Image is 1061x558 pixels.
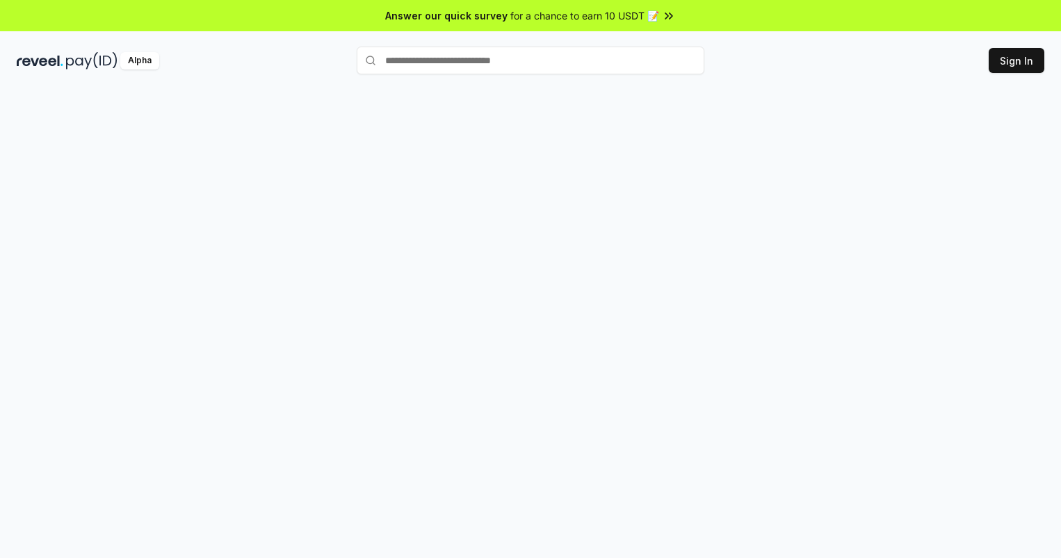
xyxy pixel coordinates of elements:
span: Answer our quick survey [385,8,508,23]
button: Sign In [989,48,1044,73]
span: for a chance to earn 10 USDT 📝 [510,8,659,23]
img: pay_id [66,52,118,69]
img: reveel_dark [17,52,63,69]
div: Alpha [120,52,159,69]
